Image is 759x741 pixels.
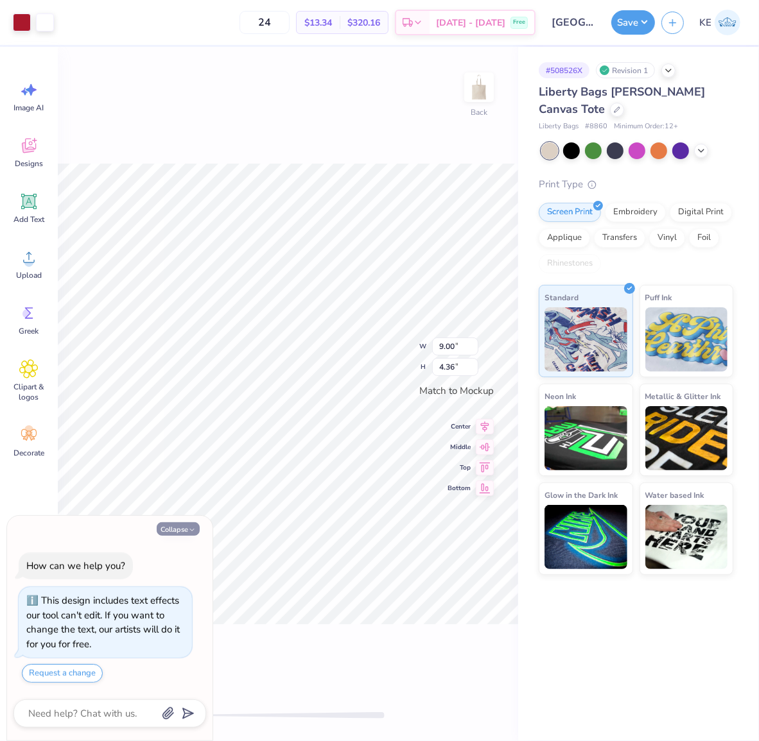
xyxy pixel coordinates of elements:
button: Save [611,10,655,35]
span: Bottom [448,483,471,493]
span: Liberty Bags [539,121,579,132]
span: Decorate [13,448,44,458]
span: Clipart & logos [8,382,50,402]
span: Designs [15,158,43,169]
span: Top [448,463,471,473]
div: Vinyl [649,228,685,248]
span: $13.34 [304,16,332,30]
span: Standard [545,291,579,304]
span: Liberty Bags [PERSON_NAME] Canvas Tote [539,84,705,117]
img: Back [466,74,492,100]
div: # 508526X [539,62,589,78]
span: Metallic & Glitter Ink [645,389,721,403]
img: Metallic & Glitter Ink [645,406,728,470]
div: Rhinestones [539,254,601,273]
span: Middle [448,442,471,452]
div: Foil [689,228,719,248]
div: This design includes text effects our tool can't edit. If you want to change the text, our artist... [26,594,180,651]
div: Applique [539,228,590,248]
div: Embroidery [605,203,666,222]
span: Glow in the Dark Ink [545,488,618,502]
img: Neon Ink [545,406,627,470]
span: Neon Ink [545,389,576,403]
span: KE [699,15,711,30]
span: Water based Ink [645,488,704,502]
div: Digital Print [670,203,732,222]
span: Upload [16,270,42,280]
span: Greek [19,326,39,336]
img: Puff Ink [645,307,728,371]
input: – – [240,11,290,34]
img: Glow in the Dark Ink [545,505,627,569]
img: Standard [545,307,627,371]
span: [DATE] - [DATE] [436,16,505,30]
div: Screen Print [539,203,601,222]
span: Image AI [14,103,44,113]
div: Back [471,106,487,118]
img: Water based Ink [645,505,728,569]
span: Add Text [13,214,44,225]
span: Free [513,18,525,27]
div: How can we help you? [26,559,125,572]
span: # 8860 [585,121,607,132]
a: KE [694,10,746,35]
div: Transfers [594,228,645,248]
span: Puff Ink [645,291,672,304]
img: Kent Everic Delos Santos [715,10,740,35]
span: $320.16 [347,16,380,30]
span: Minimum Order: 12 + [614,121,678,132]
button: Request a change [22,664,103,683]
div: Revision 1 [596,62,655,78]
input: Untitled Design [542,10,605,35]
span: Center [448,422,471,432]
div: Print Type [539,177,733,192]
button: Collapse [157,522,200,536]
